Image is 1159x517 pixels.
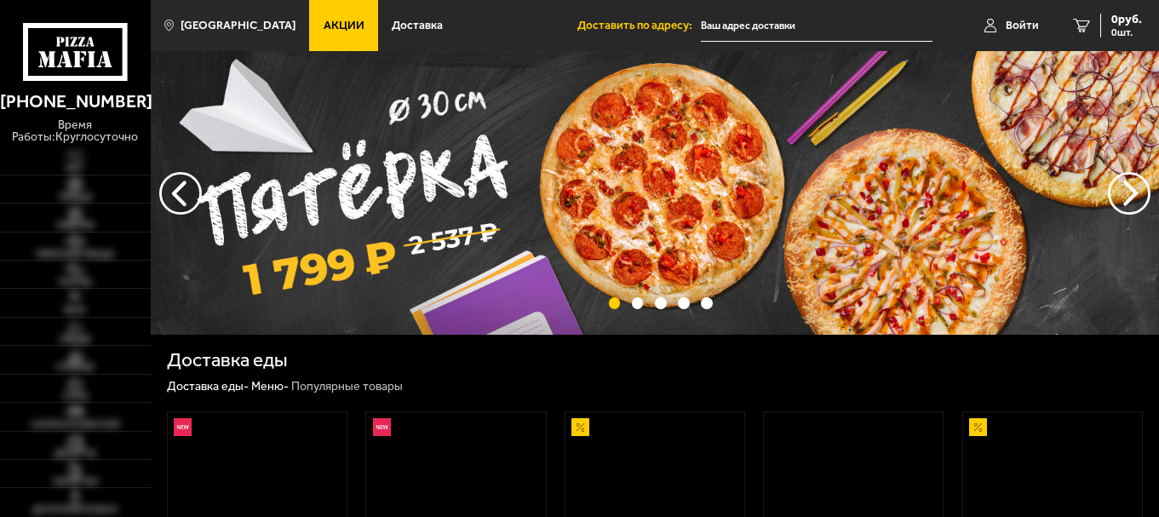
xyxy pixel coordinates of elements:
[701,10,932,42] input: Ваш адрес доставки
[1111,14,1142,26] span: 0 руб.
[1108,172,1150,215] button: предыдущий
[701,297,713,309] button: точки переключения
[1111,27,1142,37] span: 0 шт.
[609,297,621,309] button: точки переключения
[181,20,295,32] span: [GEOGRAPHIC_DATA]
[174,418,192,436] img: Новинка
[571,418,589,436] img: Акционный
[392,20,443,32] span: Доставка
[632,297,644,309] button: точки переключения
[1006,20,1039,32] span: Войти
[678,297,690,309] button: точки переключения
[577,20,701,32] span: Доставить по адресу:
[291,379,403,394] div: Популярные товары
[373,418,391,436] img: Новинка
[969,418,987,436] img: Акционный
[324,20,364,32] span: Акции
[251,379,289,393] a: Меню-
[655,297,667,309] button: точки переключения
[167,379,249,393] a: Доставка еды-
[167,351,288,371] h1: Доставка еды
[159,172,202,215] button: следующий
